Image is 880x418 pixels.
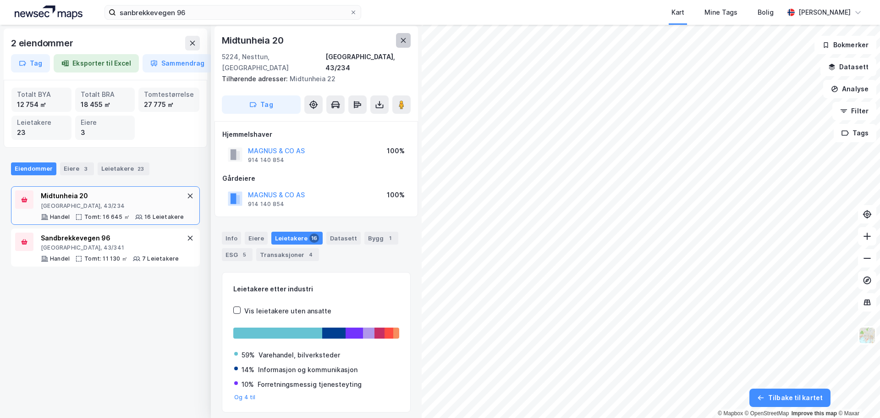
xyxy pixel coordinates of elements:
div: Vis leietakere uten ansatte [244,306,331,317]
div: 23 [136,164,146,173]
span: Tilhørende adresser: [222,75,290,83]
div: Handel [50,255,70,262]
button: Filter [832,102,876,120]
div: 23 [17,128,66,138]
img: Z [858,327,876,344]
div: Kart [671,7,684,18]
div: Leietakere [271,232,323,245]
div: Bygg [364,232,398,245]
button: Tag [222,95,301,114]
div: Leietakere [17,117,66,128]
div: Bolig [758,7,774,18]
div: 3 [81,164,90,173]
div: Eiendommer [11,162,56,175]
div: 4 [306,250,315,259]
button: Tags [834,124,876,142]
div: Tomt: 11 130 ㎡ [84,255,127,262]
div: Totalt BYA [17,89,66,100]
button: Tilbake til kartet [749,389,830,407]
div: Eiere [245,232,268,245]
div: Leietakere [98,162,149,175]
div: Handel [50,213,70,221]
button: Eksporter til Excel [54,54,139,72]
div: Varehandel, bilverksteder [258,350,340,361]
img: logo.a4113a55bc3d86da70a041830d287a7e.svg [15,6,82,19]
div: 10% [242,379,254,390]
a: Mapbox [718,410,743,417]
div: Info [222,232,241,245]
div: Tomtestørrelse [144,89,194,100]
div: Sandbrekkevegen 96 [41,233,179,244]
div: Informasjon og kommunikasjon [258,364,357,375]
div: 59% [242,350,255,361]
div: Datasett [326,232,361,245]
div: [PERSON_NAME] [798,7,851,18]
div: Hjemmelshaver [222,129,410,140]
div: Leietakere etter industri [233,284,399,295]
div: 100% [387,145,405,156]
div: 914 140 854 [248,201,284,208]
div: 12 754 ㎡ [17,100,66,110]
div: Forretningsmessig tjenesteyting [258,379,362,390]
div: 27 775 ㎡ [144,100,194,110]
div: Totalt BRA [81,89,130,100]
div: Eiere [81,117,130,128]
button: Datasett [820,58,876,76]
button: Analyse [823,80,876,98]
div: [GEOGRAPHIC_DATA], 43/234 [325,51,411,73]
div: 2 eiendommer [11,36,75,50]
button: Bokmerker [814,36,876,54]
div: Mine Tags [704,7,737,18]
div: 14% [242,364,254,375]
div: 16 [309,234,319,243]
div: Tomt: 16 645 ㎡ [84,213,130,221]
div: [GEOGRAPHIC_DATA], 43/341 [41,244,179,251]
button: Tag [11,54,50,72]
div: 16 Leietakere [144,213,184,221]
div: 5 [240,250,249,259]
div: 1 [385,234,395,243]
iframe: Chat Widget [834,374,880,418]
input: Søk på adresse, matrikkel, gårdeiere, leietakere eller personer [116,6,350,19]
button: Og 4 til [234,394,256,401]
div: 3 [81,128,130,138]
div: 7 Leietakere [142,255,179,262]
div: 100% [387,189,405,201]
div: Kontrollprogram for chat [834,374,880,418]
div: 18 455 ㎡ [81,100,130,110]
a: Improve this map [792,410,837,417]
div: Transaksjoner [256,248,319,261]
div: Midtunheia 22 [222,73,403,84]
div: Eiere [60,162,94,175]
div: 5224, Nesttun, [GEOGRAPHIC_DATA] [222,51,325,73]
div: ESG [222,248,253,261]
div: [GEOGRAPHIC_DATA], 43/234 [41,202,184,210]
div: 914 140 854 [248,156,284,164]
div: Midtunheia 20 [222,33,285,48]
a: OpenStreetMap [745,410,789,417]
button: Sammendrag [143,54,212,72]
div: Gårdeiere [222,173,410,184]
div: Midtunheia 20 [41,190,184,201]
